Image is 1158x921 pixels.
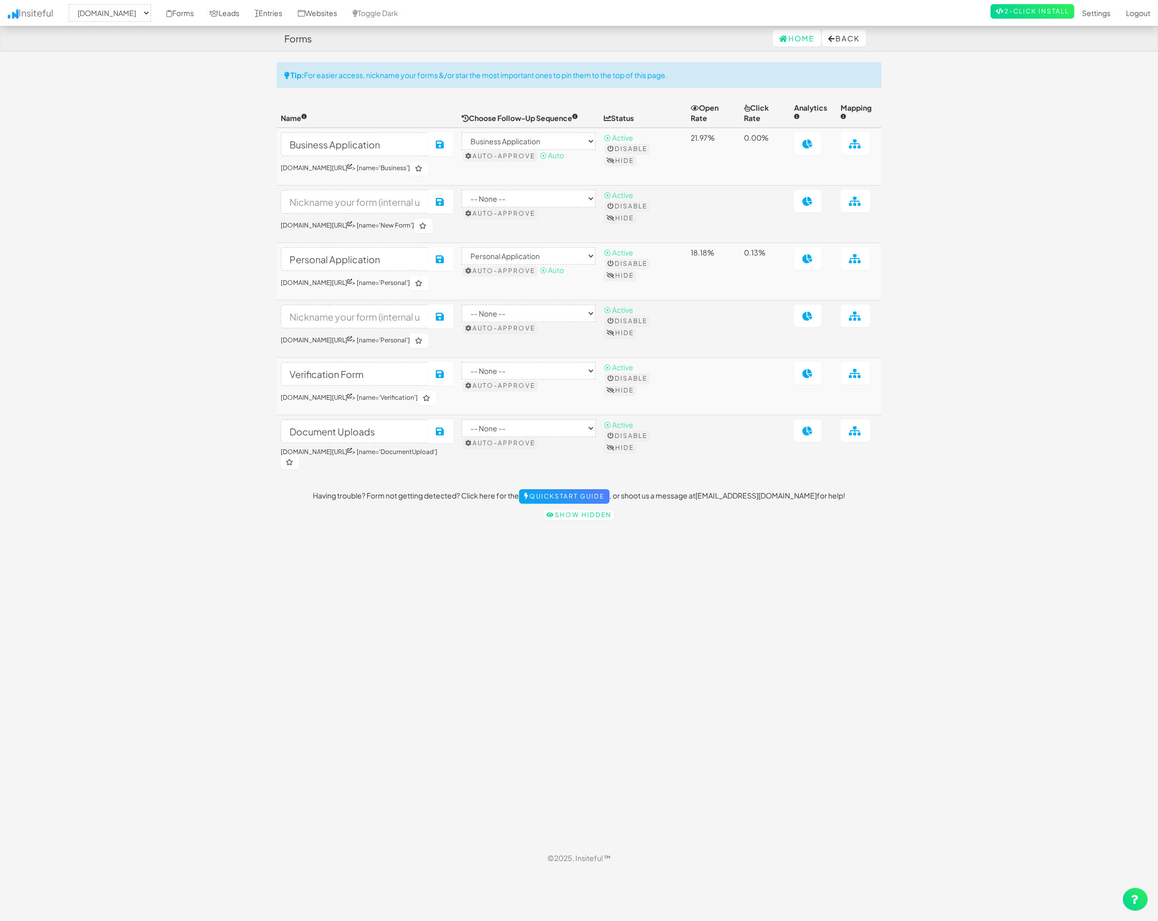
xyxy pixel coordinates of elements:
a: [DOMAIN_NAME][URL] [281,394,352,401]
input: Nickname your form (internal use only) [281,362,428,386]
span: ⦿ Active [604,305,633,314]
a: [DOMAIN_NAME][URL] [281,279,352,286]
th: Open Rate [687,98,740,128]
a: Show hidden [544,510,614,520]
button: Disable [605,259,650,269]
button: Hide [604,156,636,166]
a: [DOMAIN_NAME][URL] [281,221,352,229]
button: Disable [605,316,650,326]
a: Quickstart Guide [519,489,610,504]
td: 0.13% [740,243,790,300]
input: Nickname your form (internal use only) [281,419,428,443]
h6: > [name='New Form'] [281,219,453,233]
button: Hide [604,328,636,338]
span: ⦿ Active [604,363,633,372]
p: Having trouble? Form not getting detected? Click here for the , or shoot us a message at for help! [277,489,881,504]
td: 21.97% [687,128,740,186]
a: [DOMAIN_NAME][URL] [281,336,352,344]
button: Auto-approve [463,151,538,161]
button: Auto-approve [463,266,538,276]
span: ⦿ Active [604,248,633,257]
h6: > [name='Verification'] [281,391,453,405]
button: Hide [604,213,636,223]
button: Auto-approve [463,208,538,219]
a: [EMAIL_ADDRESS][DOMAIN_NAME] [695,491,817,500]
a: [DOMAIN_NAME][URL] [281,164,352,172]
button: Hide [604,270,636,281]
span: Analytics [794,103,827,123]
td: 0.00% [740,128,790,186]
span: ⦿ Active [604,133,633,142]
strong: Tip: [291,70,304,80]
button: Disable [605,201,650,212]
span: ⦿ Active [604,190,633,200]
button: Auto-approve [463,381,538,391]
span: Mapping [841,103,872,123]
button: Disable [605,373,650,384]
span: ⦿ Auto [540,265,564,275]
h6: > [name='Business'] [281,161,453,176]
input: Nickname your form (internal use only) [281,190,428,214]
button: Hide [604,443,636,453]
button: Disable [605,431,650,441]
button: Hide [604,385,636,396]
a: Home [773,30,821,47]
span: Name [281,113,307,123]
button: Auto-approve [463,323,538,334]
th: Click Rate [740,98,790,128]
span: ⦿ Auto [540,150,564,160]
input: Nickname your form (internal use only) [281,132,428,156]
h6: > [name='Personal'] [281,276,453,291]
span: Choose Follow-Up Sequence [462,113,578,123]
input: Nickname your form (internal use only) [281,247,428,271]
h4: Forms [284,34,312,44]
h6: > [name='DocumentUpload'] [281,448,453,470]
a: [DOMAIN_NAME][URL] [281,448,352,456]
td: 18.18% [687,243,740,300]
h6: > [name='Personal'] [281,334,453,348]
button: Auto-approve [463,438,538,448]
input: Nickname your form (internal use only) [281,305,428,328]
th: Status [600,98,687,128]
span: ⦿ Active [604,420,633,429]
div: For easier access, nickname your forms &/or star the most important ones to pin them to the top o... [277,62,881,88]
a: 2-Click Install [991,4,1074,19]
button: Disable [605,144,650,154]
button: Back [822,30,866,47]
img: icon.png [8,9,19,19]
